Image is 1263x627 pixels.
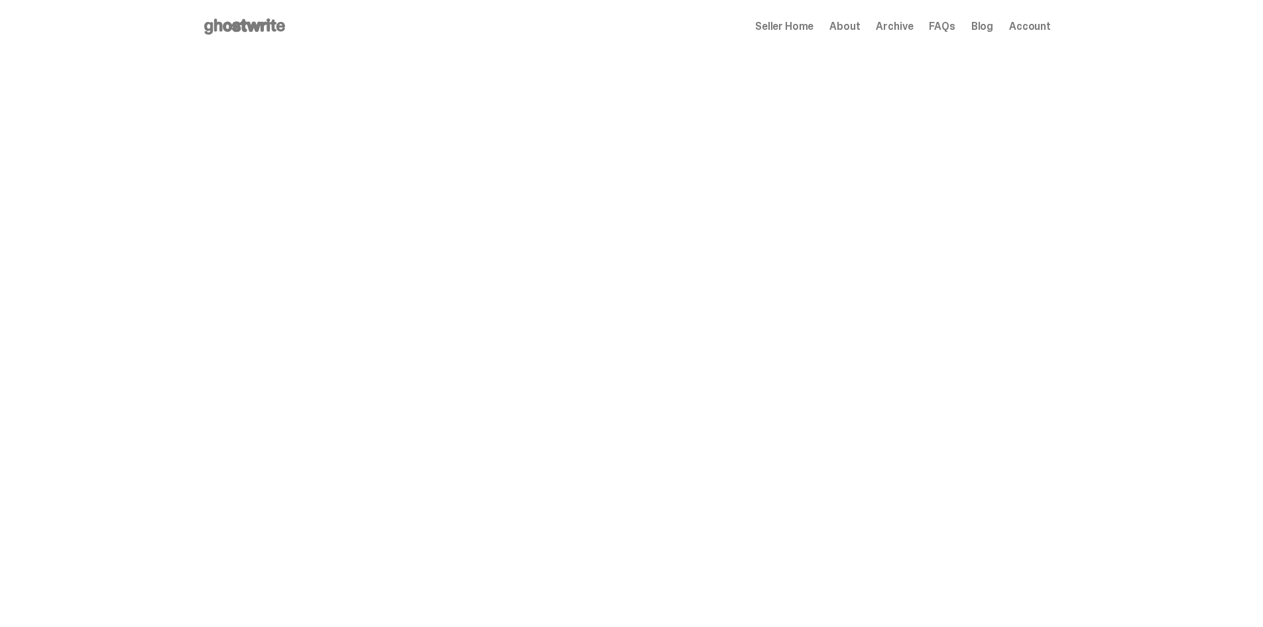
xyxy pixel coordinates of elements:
[971,21,993,32] a: Blog
[755,21,813,32] a: Seller Home
[929,21,955,32] a: FAQs
[1009,21,1051,32] a: Account
[876,21,913,32] a: Archive
[829,21,860,32] a: About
